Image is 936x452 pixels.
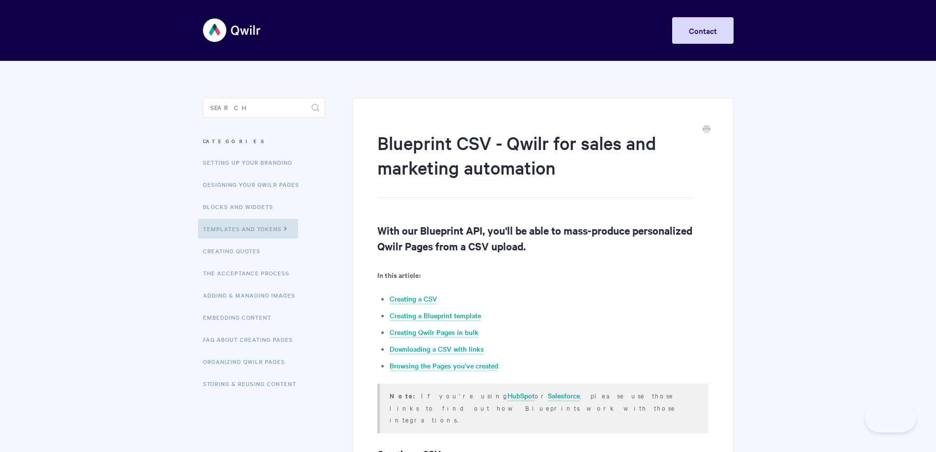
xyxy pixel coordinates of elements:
iframe: Toggle Customer Support [865,403,916,432]
a: Storing & Reusing Content [203,374,304,393]
strong: Note: [390,391,421,400]
p: If you're using or , please use those links to find out how Blueprints work with those integrations. [390,390,696,425]
a: Creating a Blueprint template [390,310,481,321]
a: Downloading a CSV with links [390,344,484,355]
h1: Blueprint CSV - Qwilr for sales and marketing automation [377,130,693,198]
a: Organizing Qwilr Pages [203,352,292,371]
input: Search [203,98,325,118]
a: FAQ About Creating Pages [203,330,300,349]
a: Templates and Tokens [198,219,298,239]
a: HubSpot [508,391,535,401]
a: Creating a CSV [390,294,437,304]
h2: With our Blueprint API, you'll be able to mass-produce personalized Qwilr Pages from a CSV upload. [377,222,708,254]
a: Blocks and Widgets [203,197,281,216]
a: Print this Article [703,124,710,135]
a: Creating Qwilr Pages in bulk [390,327,479,338]
img: Qwilr Help Center [203,12,261,49]
a: Designing Your Qwilr Pages [203,175,307,194]
a: The Acceptance Process [203,263,297,283]
h3: Categories [203,132,325,150]
a: Creating Quotes [203,241,268,261]
a: Setting up your Branding [203,152,300,172]
a: Contact [672,17,734,44]
a: Embedding Content [203,307,279,327]
a: Salesforce [548,391,580,401]
strong: In this article: [377,270,421,280]
a: Adding & Managing Images [203,285,303,305]
a: Browsing the Pages you've created [390,361,498,371]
